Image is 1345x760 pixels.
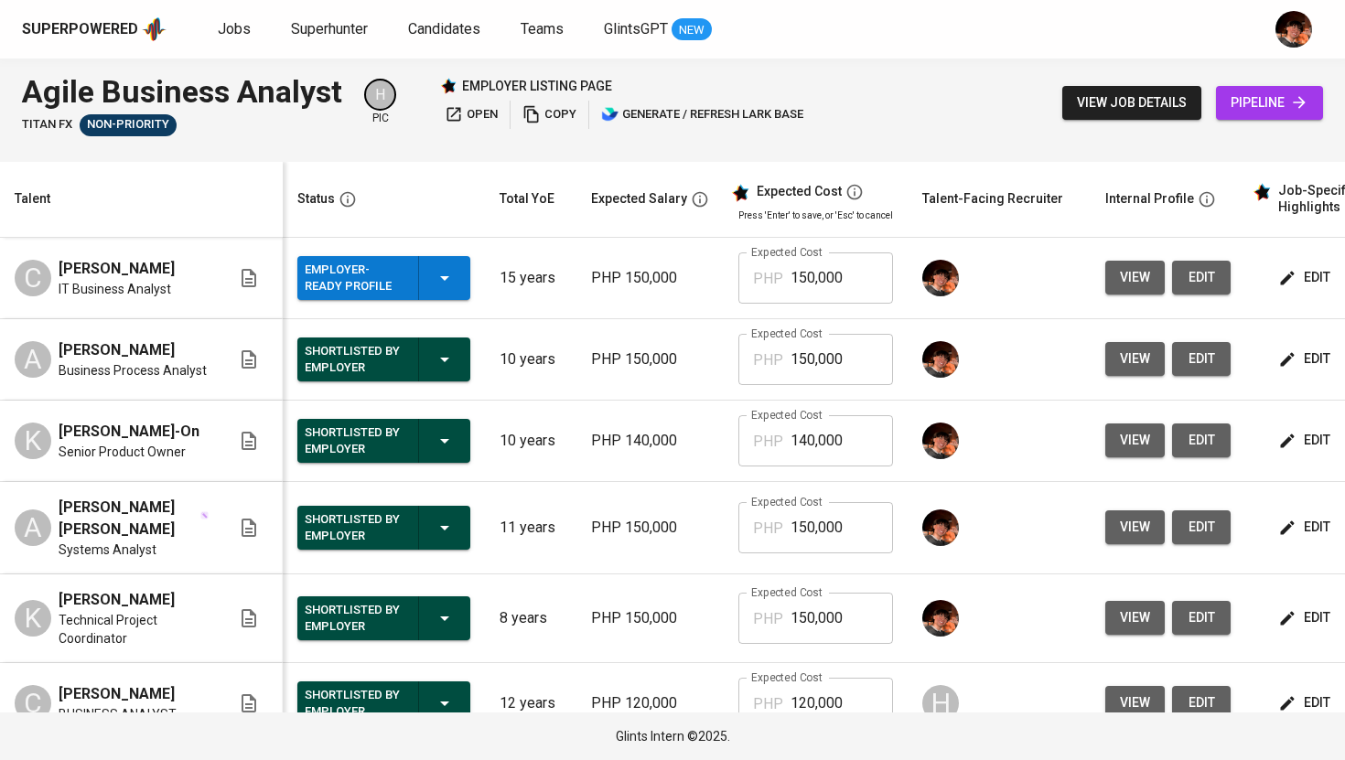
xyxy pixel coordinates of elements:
[1120,606,1150,629] span: view
[1275,686,1338,720] button: edit
[922,260,959,296] img: diemas@glints.com
[297,187,335,210] div: Status
[1187,266,1216,289] span: edit
[22,70,342,114] div: Agile Business Analyst
[1120,516,1150,539] span: view
[1187,516,1216,539] span: edit
[922,341,959,378] img: diemas@glints.com
[59,589,175,611] span: [PERSON_NAME]
[364,79,396,111] div: H
[521,20,564,37] span: Teams
[522,104,576,125] span: copy
[305,598,403,638] div: Shortlisted by Employer
[591,692,709,714] p: PHP 120,000
[440,101,502,129] button: open
[80,114,177,136] div: Talent(s) in Pipeline’s Final Stages
[297,506,470,550] button: Shortlisted by Employer
[1187,348,1216,370] span: edit
[1120,691,1150,714] span: view
[601,104,803,125] span: generate / refresh lark base
[753,693,783,715] p: PHP
[1282,266,1330,289] span: edit
[1172,686,1231,720] a: edit
[1275,261,1338,294] button: edit
[601,105,619,123] img: lark
[1187,429,1216,452] span: edit
[1172,601,1231,635] button: edit
[15,260,51,296] div: C
[22,19,138,40] div: Superpowered
[445,104,498,125] span: open
[305,258,403,298] div: Employer-Ready Profile
[521,18,567,41] a: Teams
[59,497,199,541] span: [PERSON_NAME] [PERSON_NAME]
[1216,86,1323,120] a: pipeline
[1120,348,1150,370] span: view
[59,361,207,380] span: Business Process Analyst
[1105,423,1165,457] button: view
[15,187,50,210] div: Talent
[15,600,51,637] div: K
[597,101,808,129] button: lark generate / refresh lark base
[672,21,712,39] span: NEW
[1105,342,1165,376] button: view
[408,20,480,37] span: Candidates
[80,116,177,134] span: Non-Priority
[59,258,175,280] span: [PERSON_NAME]
[59,705,177,723] span: BUSINESS ANALYST
[1062,86,1201,120] button: view job details
[1282,516,1330,539] span: edit
[15,509,51,546] div: A
[1172,261,1231,294] button: edit
[218,20,251,37] span: Jobs
[408,18,484,41] a: Candidates
[591,430,709,452] p: PHP 140,000
[142,16,167,43] img: app logo
[1105,601,1165,635] button: view
[59,611,209,648] span: Technical Project Coordinator
[1120,429,1150,452] span: view
[753,431,783,453] p: PHP
[500,517,562,539] p: 11 years
[1231,91,1308,114] span: pipeline
[591,348,709,370] p: PHP 150,000
[305,421,403,461] div: Shortlisted by Employer
[22,16,167,43] a: Superpoweredapp logo
[500,430,562,452] p: 10 years
[591,607,709,629] p: PHP 150,000
[305,683,403,723] div: Shortlisted by Employer
[1275,601,1338,635] button: edit
[1282,429,1330,452] span: edit
[1275,510,1338,544] button: edit
[591,267,709,289] p: PHP 150,000
[591,517,709,539] p: PHP 150,000
[1077,91,1187,114] span: view job details
[757,184,842,200] div: Expected Cost
[15,341,51,378] div: A
[59,683,175,705] span: [PERSON_NAME]
[15,685,51,722] div: C
[1275,423,1338,457] button: edit
[1187,606,1216,629] span: edit
[364,79,396,126] div: pic
[297,419,470,463] button: Shortlisted by Employer
[1282,691,1330,714] span: edit
[1120,266,1150,289] span: view
[500,607,562,629] p: 8 years
[1172,342,1231,376] button: edit
[1105,187,1194,210] div: Internal Profile
[22,116,72,134] span: Titan FX
[753,518,783,540] p: PHP
[218,18,254,41] a: Jobs
[59,421,199,443] span: [PERSON_NAME]-On
[500,348,562,370] p: 10 years
[1172,510,1231,544] button: edit
[305,339,403,380] div: Shortlisted by Employer
[1172,423,1231,457] button: edit
[753,608,783,630] p: PHP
